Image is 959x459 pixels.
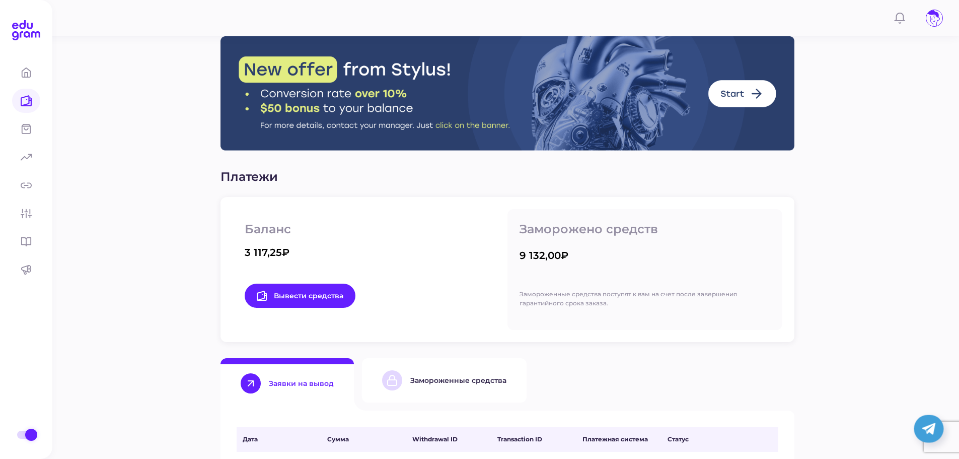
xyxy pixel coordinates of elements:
p: Замороженные средства поступят к вам на счет после завершения гарантийного срока заказа. [520,290,770,308]
button: Заявки на вывод [220,358,354,403]
div: 9 132,00₽ [520,248,568,263]
a: Вывести средства [245,284,355,308]
div: 3 117,25₽ [245,245,289,259]
button: Замороженные средства [362,358,527,403]
img: Stylus Banner [220,36,794,151]
p: Баланс [245,221,495,237]
p: Платежи [220,169,794,185]
div: Заявки на вывод [269,379,334,388]
span: Статус [668,435,778,444]
span: Withdrawal ID [412,435,491,444]
span: Сумма [327,435,406,444]
span: Дата [243,435,322,444]
div: Замороженные средства [410,376,506,385]
span: Вывести средства [257,291,343,301]
p: Заморожено средств [520,221,770,237]
span: Платежная система [582,435,661,444]
span: Transaction ID [497,435,576,444]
